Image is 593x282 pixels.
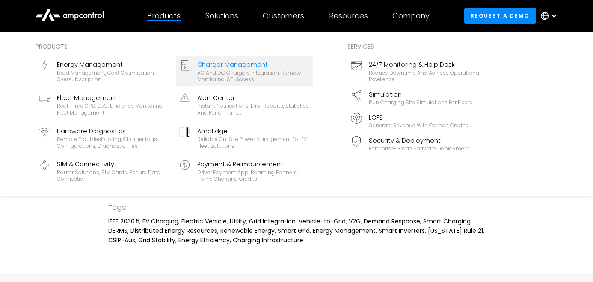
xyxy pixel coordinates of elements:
[347,86,484,109] a: SimulationRun charging site simulations for fleets
[197,103,309,116] div: Instant notifications, error reports, statistics and performance
[57,159,169,169] div: SIM & Connectivity
[108,217,485,245] div: IEEE 2030.5, EV Charging, Electric Vehicle, Utility, Grid Integration, Vehicle-to-Grid, V2G, Dema...
[205,11,238,21] div: Solutions
[57,103,169,116] div: Real-time GPS, SoC, efficiency monitoring, fleet management
[347,132,484,156] a: Security & DeploymentEnterprise-grade software deployment
[36,42,313,51] div: Products
[36,123,172,153] a: Hardware DiagnosticsRemote troubleshooting, charger logs, configurations, diagnostic files
[57,70,169,83] div: Load management, cost optimization, oversubscription
[176,123,313,153] a: AmpEdgeReliable On-site Power Management for EV Fleet Solutions
[36,90,172,120] a: Fleet ManagementReal-time GPS, SoC, efficiency monitoring, fleet management
[147,11,181,21] div: Products
[197,70,309,83] div: AC and DC chargers integration, remote monitoring, API access
[263,11,304,21] div: Customers
[369,145,469,152] div: Enterprise-grade software deployment
[347,42,484,51] div: Services
[197,93,309,103] div: Alert Center
[176,156,313,186] a: Payment & ReimbursementDriver Payment App, Roaming Partners, Home Charging Credits
[464,8,536,23] a: Request a demo
[329,11,368,21] div: Resources
[57,136,169,149] div: Remote troubleshooting, charger logs, configurations, diagnostic files
[57,169,169,182] div: Router Solutions, SIM Cards, Secure Data Connection
[369,122,468,129] div: Generate revenue with carbon credits
[369,60,481,69] div: 24/7 Monitoring & Help Desk
[369,70,481,83] div: Reduce downtime and achieve operational excellence
[57,126,169,136] div: Hardware Diagnostics
[36,156,172,186] a: SIM & ConnectivityRouter Solutions, SIM Cards, Secure Data Connection
[176,56,313,86] a: Charger ManagementAC and DC chargers integration, remote monitoring, API access
[197,159,309,169] div: Payment & Reimbursement
[369,113,468,122] div: LCFS
[176,90,313,120] a: Alert CenterInstant notifications, error reports, statistics and performance
[347,56,484,86] a: 24/7 Monitoring & Help DeskReduce downtime and achieve operational excellence
[392,11,430,21] div: Company
[108,202,485,213] div: Tags:
[197,60,309,69] div: Charger Management
[36,56,172,86] a: Energy ManagementLoad management, cost optimization, oversubscription
[197,126,309,136] div: AmpEdge
[347,109,484,132] a: LCFSGenerate revenue with carbon credits
[369,99,472,106] div: Run charging site simulations for fleets
[57,93,169,103] div: Fleet Management
[197,136,309,149] div: Reliable On-site Power Management for EV Fleet Solutions
[197,169,309,182] div: Driver Payment App, Roaming Partners, Home Charging Credits
[369,90,472,99] div: Simulation
[57,60,169,69] div: Energy Management
[369,136,469,145] div: Security & Deployment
